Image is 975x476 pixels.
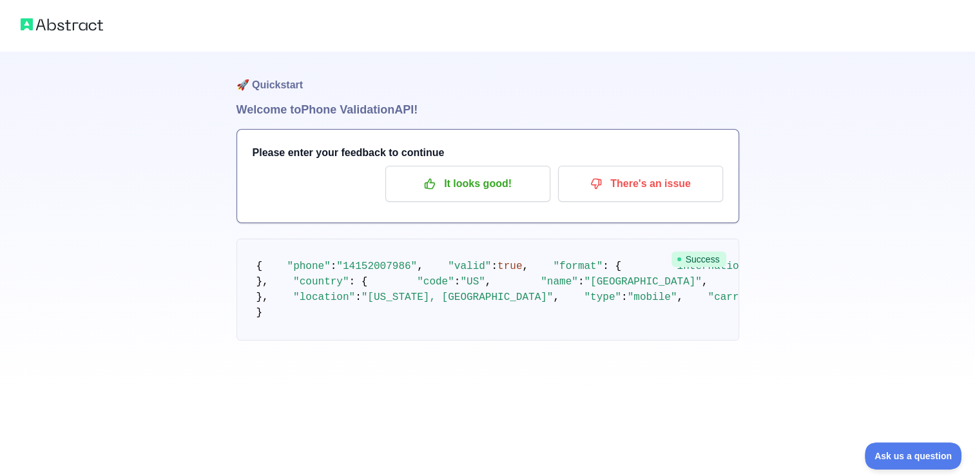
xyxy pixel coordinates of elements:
h1: 🚀 Quickstart [237,52,739,101]
span: : { [603,261,621,272]
img: Abstract logo [21,15,103,34]
span: "type" [584,292,621,303]
span: "international" [671,261,764,272]
span: : [491,261,497,272]
span: { [256,261,263,272]
span: "code" [417,276,454,288]
span: "[GEOGRAPHIC_DATA]" [584,276,701,288]
span: "valid" [448,261,491,272]
h1: Welcome to Phone Validation API! [237,101,739,119]
span: , [522,261,528,272]
span: "carrier" [708,292,763,303]
span: , [677,292,683,303]
span: "14152007986" [336,261,417,272]
span: : [621,292,628,303]
span: "country" [293,276,349,288]
span: "format" [553,261,603,272]
span: "location" [293,292,355,303]
span: : [331,261,337,272]
span: "mobile" [628,292,677,303]
h3: Please enter your feedback to continue [253,145,723,161]
span: : { [349,276,368,288]
span: : [578,276,584,288]
span: : [454,276,461,288]
span: "phone" [287,261,331,272]
span: : [355,292,362,303]
span: Success [671,252,726,267]
p: It looks good! [395,173,541,195]
p: There's an issue [568,173,713,195]
button: It looks good! [385,166,550,202]
span: true [497,261,522,272]
span: , [553,292,559,303]
button: There's an issue [558,166,723,202]
iframe: Toggle Customer Support [865,442,962,470]
span: , [417,261,423,272]
span: , [485,276,492,288]
span: "US" [460,276,485,288]
span: , [702,276,708,288]
span: "[US_STATE], [GEOGRAPHIC_DATA]" [362,292,554,303]
span: "name" [541,276,578,288]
